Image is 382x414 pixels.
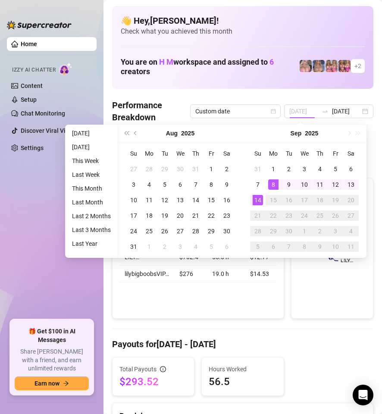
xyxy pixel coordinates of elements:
[330,241,341,252] div: 10
[21,127,79,134] a: Discover Viral Videos
[284,164,294,174] div: 2
[297,223,312,239] td: 2025-10-01
[172,223,188,239] td: 2025-08-27
[245,266,278,282] td: $14.53
[69,142,114,152] li: [DATE]
[268,210,279,221] div: 22
[119,364,157,374] span: Total Payouts
[250,177,266,192] td: 2025-09-07
[175,210,185,221] div: 20
[266,223,281,239] td: 2025-09-29
[312,192,328,208] td: 2025-09-18
[191,164,201,174] div: 31
[69,211,114,221] li: Last 2 Months
[128,195,139,205] div: 10
[34,380,59,387] span: Earn now
[59,63,72,75] img: AI Chatter
[160,164,170,174] div: 29
[346,241,356,252] div: 11
[346,179,356,190] div: 13
[281,192,297,208] td: 2025-09-16
[299,226,310,236] div: 1
[204,177,219,192] td: 2025-08-08
[188,192,204,208] td: 2025-08-14
[172,208,188,223] td: 2025-08-20
[204,161,219,177] td: 2025-08-01
[315,241,325,252] div: 9
[271,109,276,114] span: calendar
[126,161,141,177] td: 2025-07-27
[12,66,56,74] span: Izzy AI Chatter
[289,107,318,116] input: Start date
[157,177,172,192] td: 2025-08-05
[222,195,232,205] div: 16
[175,195,185,205] div: 13
[157,161,172,177] td: 2025-07-29
[268,195,279,205] div: 15
[312,146,328,161] th: Th
[126,192,141,208] td: 2025-08-10
[266,146,281,161] th: Mo
[128,241,139,252] div: 31
[222,226,232,236] div: 30
[141,161,157,177] td: 2025-07-28
[15,348,89,373] span: Share [PERSON_NAME] with a friend, and earn unlimited rewards
[299,164,310,174] div: 3
[330,179,341,190] div: 12
[69,238,114,249] li: Last Year
[112,338,373,350] h4: Payouts for [DATE] - [DATE]
[253,164,263,174] div: 31
[21,82,43,89] a: Content
[69,169,114,180] li: Last Week
[219,208,235,223] td: 2025-08-23
[144,195,154,205] div: 11
[330,164,341,174] div: 5
[219,239,235,254] td: 2025-09-06
[159,57,173,66] span: H M
[222,179,232,190] div: 9
[297,161,312,177] td: 2025-09-03
[315,210,325,221] div: 25
[141,177,157,192] td: 2025-08-04
[222,164,232,174] div: 2
[126,239,141,254] td: 2025-08-31
[343,239,359,254] td: 2025-10-11
[219,146,235,161] th: Sa
[128,179,139,190] div: 3
[253,195,263,205] div: 14
[250,239,266,254] td: 2025-10-05
[21,144,44,151] a: Settings
[69,128,114,138] li: [DATE]
[346,226,356,236] div: 4
[172,161,188,177] td: 2025-07-30
[175,164,185,174] div: 30
[188,146,204,161] th: Th
[157,208,172,223] td: 2025-08-19
[144,241,154,252] div: 1
[191,195,201,205] div: 14
[21,110,65,117] a: Chat Monitoring
[157,146,172,161] th: Tu
[191,210,201,221] div: 21
[141,146,157,161] th: Mo
[181,125,194,142] button: Choose a year
[353,385,373,405] div: Open Intercom Messenger
[144,164,154,174] div: 28
[204,223,219,239] td: 2025-08-29
[160,195,170,205] div: 12
[315,195,325,205] div: 18
[204,239,219,254] td: 2025-09-05
[297,239,312,254] td: 2025-10-08
[312,208,328,223] td: 2025-09-25
[284,210,294,221] div: 23
[206,226,216,236] div: 29
[338,60,351,72] img: hotmomlove
[144,226,154,236] div: 25
[172,192,188,208] td: 2025-08-13
[322,108,329,115] span: swap-right
[206,241,216,252] div: 5
[141,239,157,254] td: 2025-09-01
[297,146,312,161] th: We
[131,125,141,142] button: Previous month (PageUp)
[299,195,310,205] div: 17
